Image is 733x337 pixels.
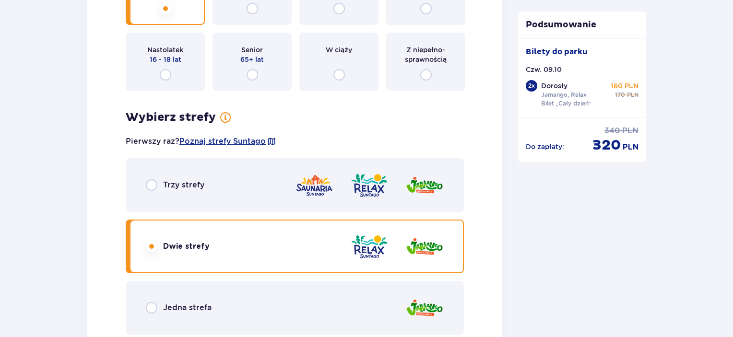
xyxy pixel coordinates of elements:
[350,172,389,199] img: Relax
[623,142,638,152] span: PLN
[405,233,444,260] img: Jamango
[622,126,638,136] span: PLN
[526,46,588,57] p: Bilety do parku
[179,136,266,147] a: Poznaj strefy Suntago
[526,80,537,92] div: 2 x
[240,55,264,64] span: 65+ lat
[126,136,276,147] p: Pierwszy raz?
[295,172,333,199] img: Saunaria
[604,126,620,136] span: 340
[526,65,562,74] p: Czw. 09.10
[326,45,352,55] span: W ciąży
[541,99,591,108] p: Bilet „Cały dzień”
[627,91,638,99] span: PLN
[126,110,216,125] h3: Wybierz strefy
[592,136,621,154] span: 320
[147,45,183,55] span: Nastolatek
[541,81,567,91] p: Dorosły
[518,19,647,31] p: Podsumowanie
[350,233,389,260] img: Relax
[526,142,564,151] p: Do zapłaty :
[405,172,444,199] img: Jamango
[241,45,263,55] span: Senior
[163,302,212,313] span: Jedna strefa
[150,55,181,64] span: 16 - 18 lat
[615,91,625,99] span: 170
[611,81,638,91] p: 160 PLN
[163,241,210,252] span: Dwie strefy
[405,294,444,322] img: Jamango
[395,45,457,64] span: Z niepełno­sprawnością
[163,180,204,190] span: Trzy strefy
[541,91,587,99] p: Jamango, Relax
